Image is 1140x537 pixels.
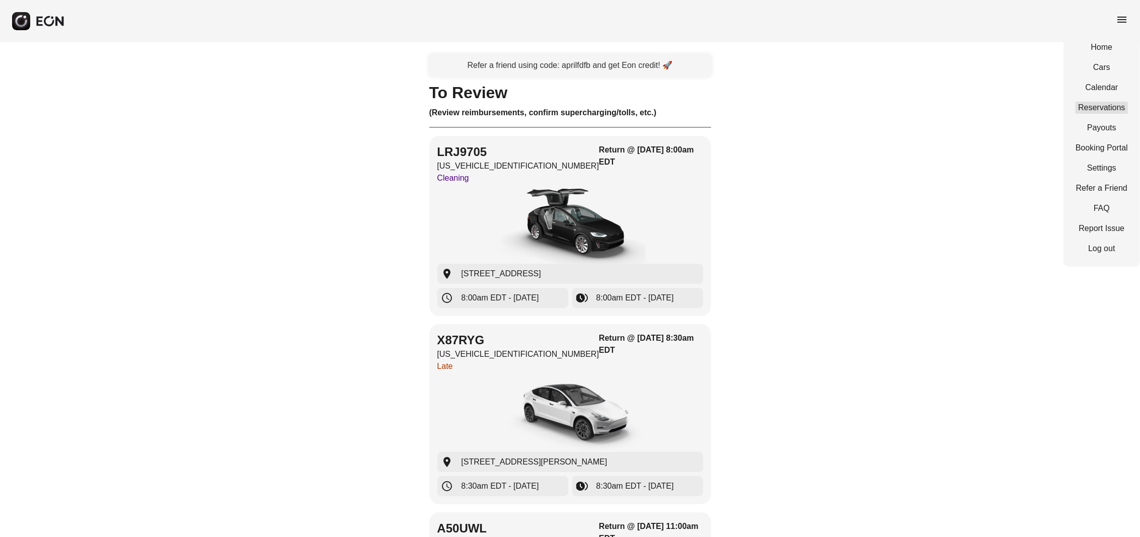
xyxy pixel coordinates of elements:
[1076,243,1128,255] a: Log out
[441,456,453,468] span: location_on
[429,54,711,76] a: Refer a friend using code: aprilfdfb and get Eon credit! 🚀
[429,87,711,99] h1: To Review
[1076,41,1128,53] a: Home
[462,480,539,492] span: 8:30am EDT - [DATE]
[429,324,711,504] button: X87RYG[US_VEHICLE_IDENTIFICATION_NUMBER]LateReturn @ [DATE] 8:30am EDTcar[STREET_ADDRESS][PERSON_...
[495,376,646,452] img: car
[1076,142,1128,154] a: Booking Portal
[441,480,453,492] span: schedule
[429,107,711,119] h3: (Review reimbursements, confirm supercharging/tolls, etc.)
[1076,61,1128,73] a: Cars
[1076,162,1128,174] a: Settings
[437,360,599,372] p: Late
[1116,14,1128,26] span: menu
[1076,222,1128,235] a: Report Issue
[441,268,453,280] span: location_on
[1076,202,1128,214] a: FAQ
[495,188,646,264] img: car
[462,292,539,304] span: 8:00am EDT - [DATE]
[437,332,599,348] h2: X87RYG
[1076,102,1128,114] a: Reservations
[1076,82,1128,94] a: Calendar
[462,456,607,468] span: [STREET_ADDRESS][PERSON_NAME]
[462,268,541,280] span: [STREET_ADDRESS]
[576,480,588,492] span: browse_gallery
[437,160,599,172] p: [US_VEHICLE_IDENTIFICATION_NUMBER]
[599,144,703,168] h3: Return @ [DATE] 8:00am EDT
[437,144,599,160] h2: LRJ9705
[429,136,711,316] button: LRJ9705[US_VEHICLE_IDENTIFICATION_NUMBER]CleaningReturn @ [DATE] 8:00am EDTcar[STREET_ADDRESS]8:0...
[599,332,703,356] h3: Return @ [DATE] 8:30am EDT
[437,520,599,536] h2: A50UWL
[437,172,599,184] p: Cleaning
[437,348,599,360] p: [US_VEHICLE_IDENTIFICATION_NUMBER]
[1076,122,1128,134] a: Payouts
[596,292,674,304] span: 8:00am EDT - [DATE]
[1076,182,1128,194] a: Refer a Friend
[576,292,588,304] span: browse_gallery
[441,292,453,304] span: schedule
[596,480,674,492] span: 8:30am EDT - [DATE]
